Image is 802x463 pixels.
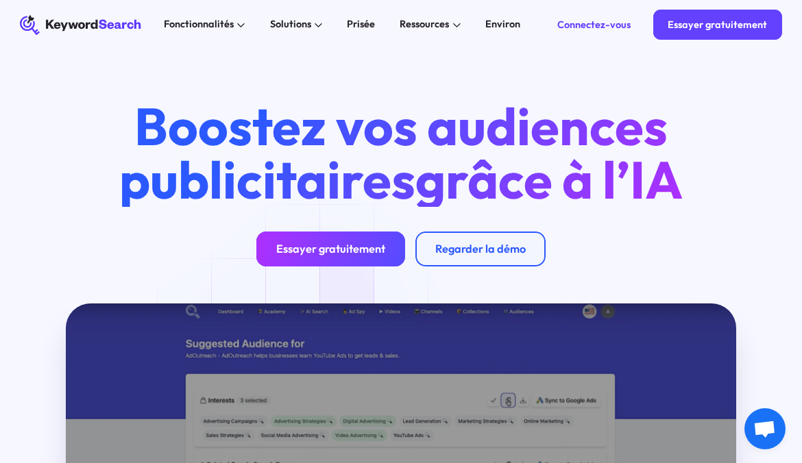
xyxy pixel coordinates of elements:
[653,10,782,39] a: Essayer gratuitement
[557,18,631,31] div: Connectez-vous
[164,17,234,32] div: Fonctionnalités
[347,17,375,32] div: Prisée
[415,147,683,212] span: grâce à l’IA
[478,15,528,35] a: Environ
[744,408,786,449] div: Ouvrir le chat
[119,99,683,207] h1: Boostez vos audiences publicitaires
[485,17,520,32] div: Environ
[270,17,311,32] div: Solutions
[400,17,449,32] div: Ressources
[435,242,526,255] div: Regarder la démo
[256,231,405,266] a: Essayer gratuitement
[276,242,385,255] div: Essayer gratuitement
[668,18,767,31] div: Essayer gratuitement
[339,15,382,35] a: Prisée
[542,10,645,39] a: Connectez-vous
